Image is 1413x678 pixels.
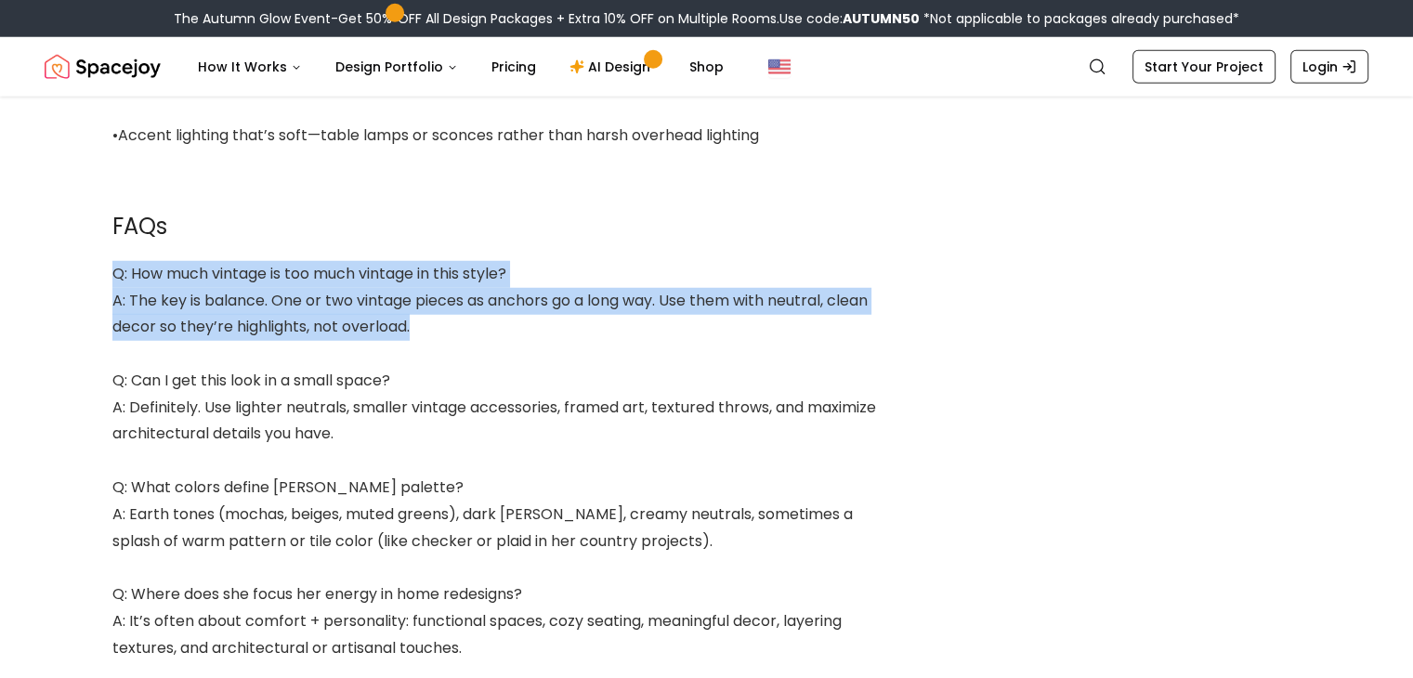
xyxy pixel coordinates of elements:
div: The Autumn Glow Event-Get 50% OFF All Design Packages + Extra 10% OFF on Multiple Rooms. [174,9,1239,28]
div: A: Definitely. Use lighter neutrals, smaller vintage accessories, framed art, textured throws, an... [112,395,882,449]
div: Q: Where does she focus her energy in home redesigns? [112,581,882,608]
a: Pricing [477,48,551,85]
div: •Accent lighting that’s soft—table lamps or sconces rather than harsh overhead lighting [112,123,882,150]
div: A: Earth tones (mochas, beiges, muted greens), dark [PERSON_NAME], creamy neutrals, sometimes a s... [112,502,882,555]
div: Q: What colors define [PERSON_NAME] palette? [112,475,882,502]
img: Spacejoy Logo [45,48,161,85]
a: Start Your Project [1132,50,1276,84]
div: Q: How much vintage is too much vintage in this style? [112,261,882,288]
nav: Global [45,37,1368,97]
button: How It Works [183,48,317,85]
a: Spacejoy [45,48,161,85]
div: Q: Can I get this look in a small space? [112,368,882,395]
div: A: It’s often about comfort + personality: functional spaces, cozy seating, meaningful decor, lay... [112,608,882,662]
span: *Not applicable to packages already purchased* [920,9,1239,28]
h2: FAQs [112,206,882,246]
nav: Main [183,48,739,85]
div: A: The key is balance. One or two vintage pieces as anchors go a long way. Use them with neutral,... [112,288,882,342]
span: Use code: [779,9,920,28]
button: Design Portfolio [321,48,473,85]
img: United States [768,56,791,78]
a: Login [1290,50,1368,84]
a: AI Design [555,48,671,85]
a: Shop [674,48,739,85]
b: AUTUMN50 [843,9,920,28]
